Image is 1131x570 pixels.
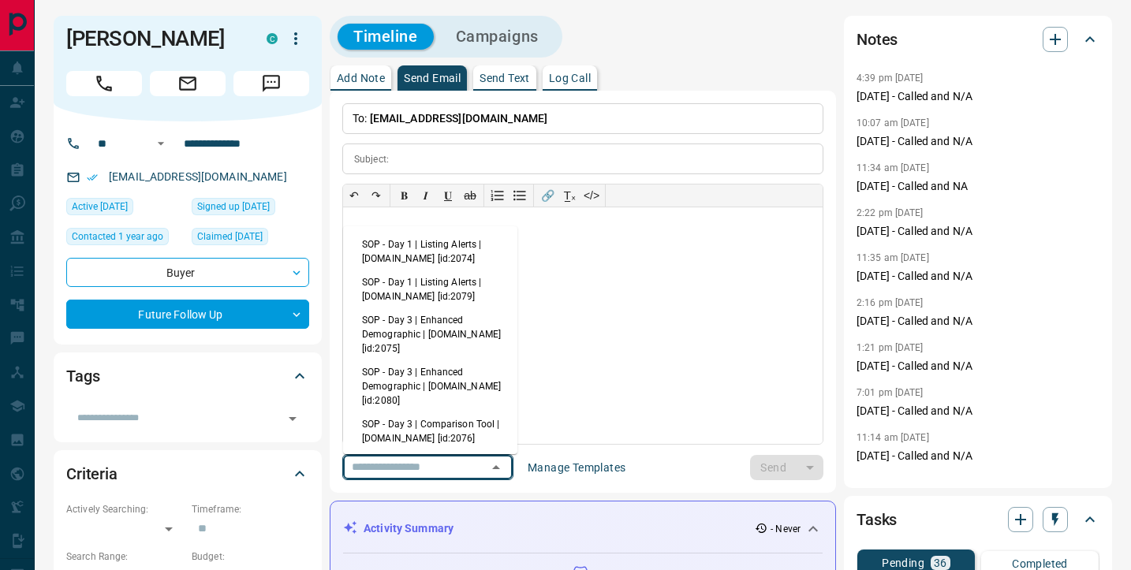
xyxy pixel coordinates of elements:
[857,27,898,52] h2: Notes
[485,456,507,479] button: Close
[440,24,554,50] button: Campaigns
[192,550,309,564] p: Budget:
[66,300,309,329] div: Future Follow Up
[233,71,309,96] span: Message
[197,199,270,214] span: Signed up [DATE]
[480,73,530,84] p: Send Text
[857,223,1099,240] p: [DATE] - Called and N/A
[857,268,1099,285] p: [DATE] - Called and N/A
[267,33,278,44] div: condos.ca
[109,170,287,183] a: [EMAIL_ADDRESS][DOMAIN_NAME]
[365,184,387,207] button: ↷
[72,229,163,244] span: Contacted 1 year ago
[437,184,459,207] button: 𝐔
[370,112,548,125] span: [EMAIL_ADDRESS][DOMAIN_NAME]
[393,184,415,207] button: 𝐁
[487,184,509,207] button: Numbered list
[536,184,558,207] button: 🔗
[66,502,184,516] p: Actively Searching:
[192,198,309,220] div: Sun Nov 19 2023
[343,450,517,488] li: SOP - Day 3 | Comparison Tool | [DOMAIN_NAME] [id:2081]
[87,172,98,183] svg: Email Verified
[72,199,128,214] span: Active [DATE]
[343,514,823,543] div: Activity Summary- Never
[342,103,823,134] p: To:
[857,162,929,173] p: 11:34 am [DATE]
[558,184,580,207] button: T̲ₓ
[934,557,947,568] p: 36
[354,152,389,166] p: Subject:
[857,403,1099,419] p: [DATE] - Called and N/A
[151,134,170,153] button: Open
[192,502,309,516] p: Timeframe:
[580,184,603,207] button: </>
[150,71,226,96] span: Email
[771,522,801,536] p: - Never
[197,229,263,244] span: Claimed [DATE]
[857,88,1099,105] p: [DATE] - Called and N/A
[857,507,897,532] h2: Tasks
[66,71,142,96] span: Call
[750,455,823,480] div: split button
[518,455,635,480] button: Manage Templates
[857,297,924,308] p: 2:16 pm [DATE]
[857,358,1099,374] p: [DATE] - Called and N/A
[415,184,437,207] button: 𝑰
[337,73,385,84] p: Add Note
[857,432,929,443] p: 11:14 am [DATE]
[343,412,517,450] li: SOP - Day 3 | Comparison Tool | [DOMAIN_NAME] [id:2076]
[1012,558,1068,569] p: Completed
[857,387,924,398] p: 7:01 pm [DATE]
[857,73,924,84] p: 4:39 pm [DATE]
[282,408,304,430] button: Open
[343,233,517,270] li: SOP - Day 1 | Listing Alerts | [DOMAIN_NAME] [id:2074]
[882,557,924,568] p: Pending
[464,189,476,202] s: ab
[66,228,184,250] div: Mon Nov 20 2023
[66,26,243,51] h1: [PERSON_NAME]
[857,448,1099,464] p: [DATE] - Called and N/A
[364,520,454,537] p: Activity Summary
[857,117,929,129] p: 10:07 am [DATE]
[857,207,924,218] p: 2:22 pm [DATE]
[857,313,1099,330] p: [DATE] - Called and N/A
[444,189,452,202] span: 𝐔
[459,184,481,207] button: ab
[66,550,184,564] p: Search Range:
[66,363,99,389] h2: Tags
[66,198,184,220] div: Sun Mar 10 2024
[66,461,118,486] h2: Criteria
[343,360,517,412] li: SOP - Day 3 | Enhanced Demographic | [DOMAIN_NAME] [id:2080]
[404,73,461,84] p: Send Email
[343,308,517,360] li: SOP - Day 3 | Enhanced Demographic | [DOMAIN_NAME] [id:2075]
[857,20,1099,58] div: Notes
[857,501,1099,538] div: Tasks
[857,252,929,263] p: 11:35 am [DATE]
[66,258,309,287] div: Buyer
[66,455,309,493] div: Criteria
[343,270,517,308] li: SOP - Day 1 | Listing Alerts | [DOMAIN_NAME] [id:2079]
[66,357,309,395] div: Tags
[549,73,591,84] p: Log Call
[857,178,1099,195] p: [DATE] - Called and NA
[857,477,929,488] p: 12:49 pm [DATE]
[338,24,434,50] button: Timeline
[343,184,365,207] button: ↶
[509,184,531,207] button: Bullet list
[192,228,309,250] div: Mon Nov 20 2023
[857,342,924,353] p: 1:21 pm [DATE]
[857,133,1099,150] p: [DATE] - Called and N/A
